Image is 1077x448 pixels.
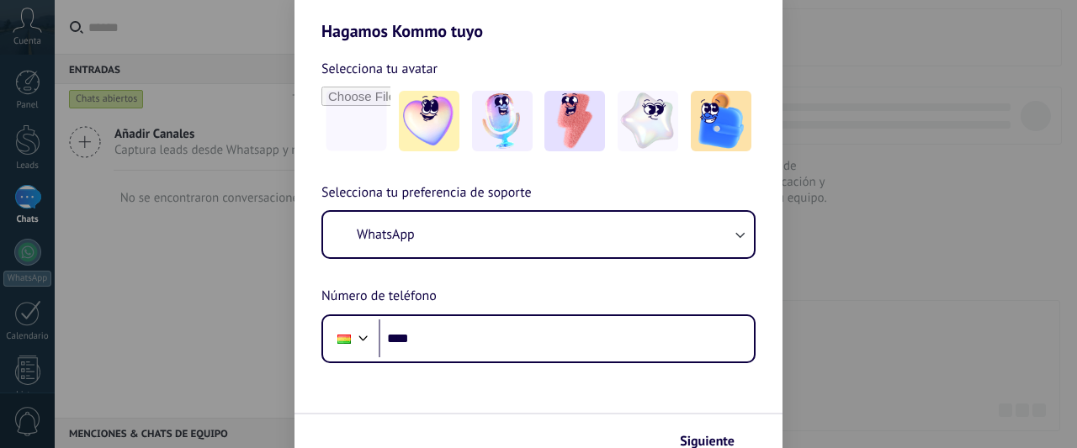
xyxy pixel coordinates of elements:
span: Siguiente [680,435,735,447]
img: -2.jpeg [472,91,533,151]
img: -1.jpeg [399,91,459,151]
span: Selecciona tu preferencia de soporte [321,182,532,204]
img: -4.jpeg [618,91,678,151]
span: Selecciona tu avatar [321,58,438,80]
div: Bolivia: + 591 [328,321,360,356]
span: Número de teléfono [321,286,437,308]
img: -3.jpeg [544,91,605,151]
img: -5.jpeg [691,91,751,151]
button: WhatsApp [323,212,754,257]
span: WhatsApp [357,226,415,243]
